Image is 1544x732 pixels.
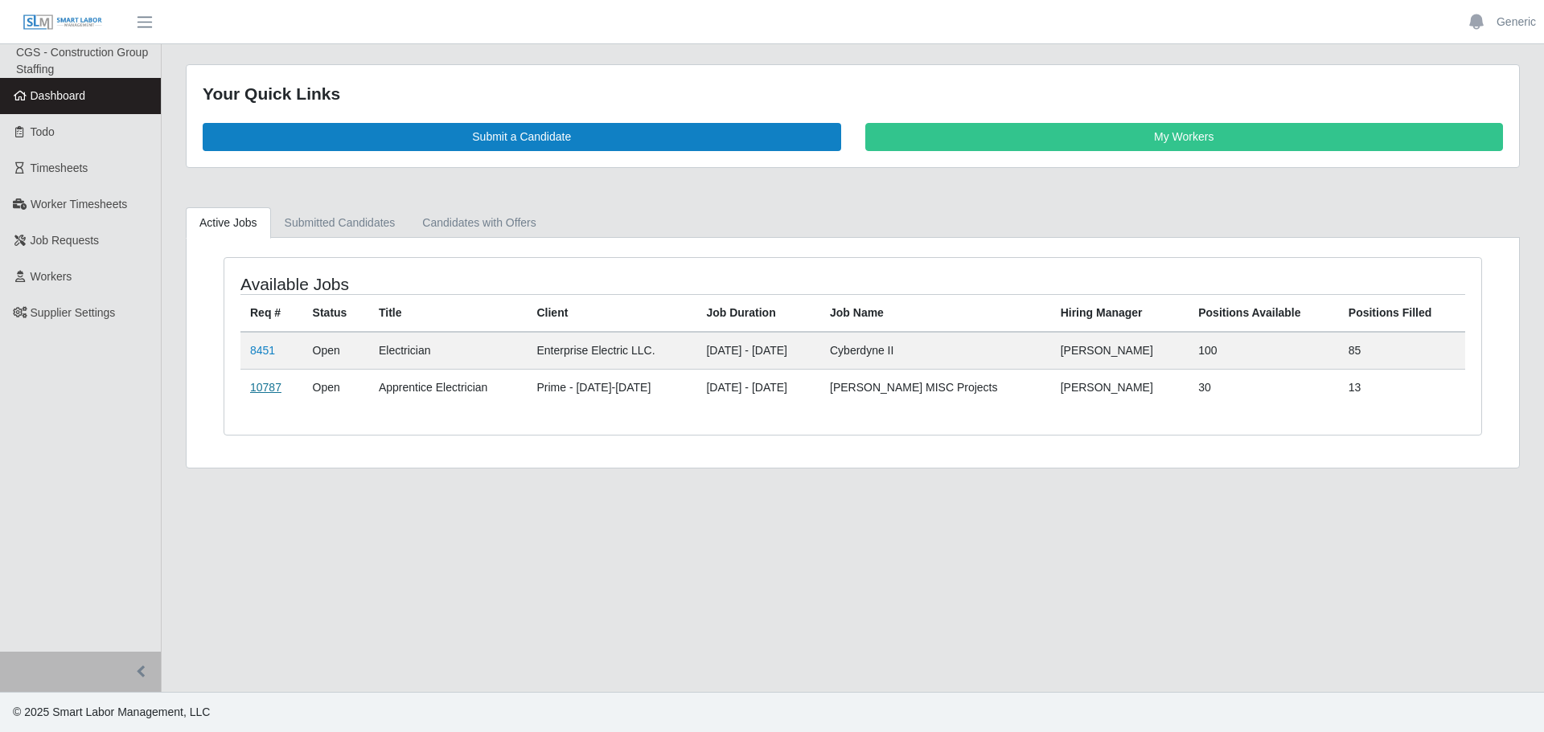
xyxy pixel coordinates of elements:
[865,123,1504,151] a: My Workers
[1189,294,1339,332] th: Positions Available
[1189,332,1339,370] td: 100
[820,332,1051,370] td: Cyberdyne II
[240,274,737,294] h4: Available Jobs
[16,46,148,76] span: CGS - Construction Group Staffing
[23,14,103,31] img: SLM Logo
[31,306,116,319] span: Supplier Settings
[820,369,1051,406] td: [PERSON_NAME] MISC Projects
[1051,369,1189,406] td: [PERSON_NAME]
[240,294,303,332] th: Req #
[31,89,86,102] span: Dashboard
[1339,294,1465,332] th: Positions Filled
[696,369,820,406] td: [DATE] - [DATE]
[31,234,100,247] span: Job Requests
[31,198,127,211] span: Worker Timesheets
[271,207,409,239] a: Submitted Candidates
[303,294,369,332] th: Status
[1051,294,1189,332] th: Hiring Manager
[696,332,820,370] td: [DATE] - [DATE]
[303,369,369,406] td: Open
[1339,369,1465,406] td: 13
[527,369,696,406] td: Prime - [DATE]-[DATE]
[31,125,55,138] span: Todo
[369,369,528,406] td: Apprentice Electrician
[186,207,271,239] a: Active Jobs
[250,381,281,394] a: 10787
[1051,332,1189,370] td: [PERSON_NAME]
[203,123,841,151] a: Submit a Candidate
[1497,14,1536,31] a: Generic
[409,207,549,239] a: Candidates with Offers
[369,332,528,370] td: Electrician
[250,344,275,357] a: 8451
[1339,332,1465,370] td: 85
[527,332,696,370] td: Enterprise Electric LLC.
[31,270,72,283] span: Workers
[203,81,1503,107] div: Your Quick Links
[31,162,88,174] span: Timesheets
[820,294,1051,332] th: Job Name
[527,294,696,332] th: Client
[696,294,820,332] th: Job Duration
[1189,369,1339,406] td: 30
[13,705,210,718] span: © 2025 Smart Labor Management, LLC
[303,332,369,370] td: Open
[369,294,528,332] th: Title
